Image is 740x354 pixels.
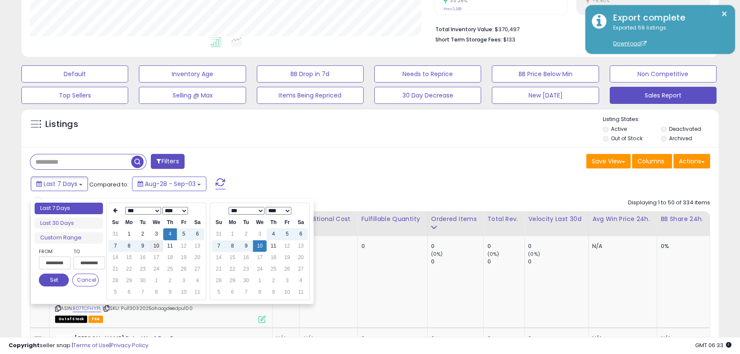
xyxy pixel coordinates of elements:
button: Cancel [72,274,99,286]
td: 31 [109,228,122,240]
label: Archived [669,135,692,142]
button: Actions [673,154,710,168]
button: BB Drop in 7d [257,65,364,83]
h5: Listings [45,118,78,130]
button: Columns [632,154,672,168]
label: Deactivated [669,125,701,133]
li: Custom Range [35,232,103,244]
td: 27 [191,263,204,275]
small: Prev: 2,188 [443,6,461,12]
td: 2 [267,275,280,286]
td: 17 [150,252,163,263]
button: Items Being Repriced [257,87,364,104]
div: Fulfillable Quantity [361,215,423,224]
td: 11 [294,286,308,298]
td: 8 [150,286,163,298]
td: 2 [163,275,177,286]
small: (0%) [431,251,443,257]
th: Su [212,217,226,228]
div: 0 [431,258,484,265]
div: 0 [361,242,420,250]
th: Th [163,217,177,228]
td: 4 [267,228,280,240]
label: Out of Stock [611,135,642,142]
div: 0 [528,242,588,250]
div: Exported 59 listings. [607,24,728,48]
td: 23 [239,263,253,275]
td: 18 [163,252,177,263]
td: 3 [150,228,163,240]
td: 14 [109,252,122,263]
td: 4 [294,275,308,286]
div: Total Rev. [487,215,521,224]
button: × [721,9,728,19]
td: 8 [253,286,267,298]
button: Aug-28 - Sep-03 [132,177,206,191]
td: 8 [226,240,239,252]
span: Last 7 Days [44,180,77,188]
td: 3 [280,275,294,286]
small: (0%) [528,251,540,257]
button: Last 7 Days [31,177,88,191]
td: 20 [191,252,204,263]
td: 29 [122,275,136,286]
td: 6 [226,286,239,298]
span: Compared to: [89,180,129,189]
td: 5 [212,286,226,298]
td: 18 [267,252,280,263]
div: 0 [487,258,524,265]
td: 29 [226,275,239,286]
th: Sa [294,217,308,228]
td: 7 [239,286,253,298]
th: Fr [177,217,191,228]
td: 19 [280,252,294,263]
th: Tu [136,217,150,228]
label: Active [611,125,627,133]
td: 5 [177,228,191,240]
td: 9 [136,240,150,252]
td: 25 [267,263,280,275]
td: 20 [294,252,308,263]
td: 6 [191,228,204,240]
td: 1 [150,275,163,286]
td: 16 [136,252,150,263]
small: Prev: 24.93% [586,6,609,12]
button: Filters [151,154,184,169]
div: Displaying 1 to 50 of 334 items [628,199,710,207]
div: 0 [528,258,588,265]
td: 2 [239,228,253,240]
button: Top Sellers [21,87,128,104]
td: 16 [239,252,253,263]
strong: Copyright [9,341,40,349]
td: 9 [239,240,253,252]
td: 10 [150,240,163,252]
td: 28 [212,275,226,286]
td: 9 [163,286,177,298]
td: 31 [212,228,226,240]
label: To [73,247,99,256]
th: Th [267,217,280,228]
th: Mo [226,217,239,228]
div: seller snap | | [9,342,148,350]
td: 3 [177,275,191,286]
div: N/A [592,242,650,250]
th: Su [109,217,122,228]
label: From [39,247,69,256]
td: 8 [122,240,136,252]
td: 5 [280,228,294,240]
td: 14 [212,252,226,263]
p: Listing States: [603,115,719,124]
a: Terms of Use [73,341,109,349]
th: We [253,217,267,228]
td: 17 [253,252,267,263]
td: 26 [280,263,294,275]
span: $133 [503,35,515,44]
td: 30 [136,275,150,286]
a: Privacy Policy [111,341,148,349]
td: 25 [163,263,177,275]
td: 3 [253,228,267,240]
button: New [DATE] [492,87,599,104]
td: 11 [163,240,177,252]
th: Tu [239,217,253,228]
td: 26 [177,263,191,275]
